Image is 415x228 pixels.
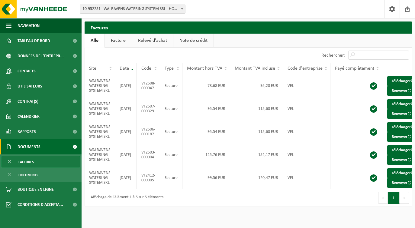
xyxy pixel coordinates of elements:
[230,97,283,120] td: 115,60 EUR
[88,192,163,203] div: Affichage de l'élément 1 à 5 sur 5 éléments
[173,34,214,48] a: Note de crédit
[160,120,182,143] td: Facture
[85,97,115,120] td: WALRAVENS WATERING SYSTEM SRL
[89,66,96,71] span: Site
[182,97,230,120] td: 95,54 EUR
[115,74,137,97] td: [DATE]
[283,120,330,143] td: VEL
[160,74,182,97] td: Facture
[85,74,115,97] td: WALRAVENS WATERING SYSTEM SRL
[230,166,283,189] td: 120,47 EUR
[18,124,36,139] span: Rapports
[283,166,330,189] td: VEL
[18,197,63,212] span: Conditions d'accepta...
[283,143,330,166] td: VEL
[85,143,115,166] td: WALRAVENS WATERING SYSTEM SRL
[141,66,151,71] span: Code
[283,74,330,97] td: VEL
[137,143,160,166] td: VF2503-000004
[18,33,50,48] span: Tableau de bord
[85,21,114,33] h2: Factures
[230,120,283,143] td: 115,60 EUR
[115,166,137,189] td: [DATE]
[18,18,40,33] span: Navigation
[18,139,40,154] span: Documents
[160,166,182,189] td: Facture
[132,34,173,48] a: Relevé d'achat
[165,66,174,71] span: Type
[230,74,283,97] td: 95,20 EUR
[378,192,388,204] button: Previous
[400,192,409,204] button: Next
[18,109,40,124] span: Calendrier
[137,74,160,97] td: VF2508-000047
[283,97,330,120] td: VEL
[321,53,345,58] label: Rechercher:
[160,143,182,166] td: Facture
[182,143,230,166] td: 125,76 EUR
[85,34,105,48] a: Alle
[335,66,374,71] span: Payé complètement
[160,97,182,120] td: Facture
[115,97,137,120] td: [DATE]
[105,34,132,48] a: Facture
[388,192,400,204] button: 1
[137,97,160,120] td: VF2507-000329
[80,5,185,14] span: 10-952251 - WALRAVENS WATERING SYSTEM SRL - HOVES
[18,64,36,79] span: Contacts
[2,156,80,167] a: Factures
[18,48,64,64] span: Données de l'entrepr...
[80,5,185,13] span: 10-952251 - WALRAVENS WATERING SYSTEM SRL - HOVES
[18,94,38,109] span: Contrat(s)
[18,79,42,94] span: Utilisateurs
[187,66,222,71] span: Montant hors TVA
[85,166,115,189] td: WALRAVENS WATERING SYSTEM SRL
[18,169,38,181] span: Documents
[235,66,275,71] span: Montant TVA incluse
[182,74,230,97] td: 78,68 EUR
[18,156,34,168] span: Factures
[137,166,160,189] td: VF2412-000005
[230,143,283,166] td: 152,17 EUR
[18,182,54,197] span: Boutique en ligne
[115,143,137,166] td: [DATE]
[288,66,323,71] span: Code d'entreprise
[137,120,160,143] td: VF2506-000187
[115,120,137,143] td: [DATE]
[182,120,230,143] td: 95,54 EUR
[2,169,80,180] a: Documents
[182,166,230,189] td: 99,56 EUR
[120,66,129,71] span: Date
[85,120,115,143] td: WALRAVENS WATERING SYSTEM SRL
